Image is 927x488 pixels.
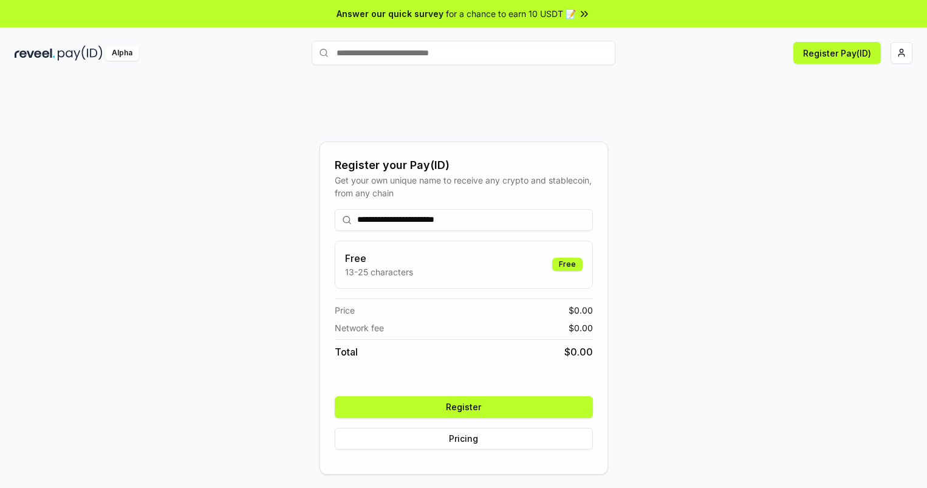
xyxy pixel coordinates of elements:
[335,304,355,317] span: Price
[335,157,593,174] div: Register your Pay(ID)
[335,321,384,334] span: Network fee
[15,46,55,61] img: reveel_dark
[552,258,583,271] div: Free
[569,321,593,334] span: $ 0.00
[105,46,139,61] div: Alpha
[335,428,593,450] button: Pricing
[58,46,103,61] img: pay_id
[335,396,593,418] button: Register
[569,304,593,317] span: $ 0.00
[446,7,576,20] span: for a chance to earn 10 USDT 📝
[335,174,593,199] div: Get your own unique name to receive any crypto and stablecoin, from any chain
[345,251,413,266] h3: Free
[345,266,413,278] p: 13-25 characters
[564,345,593,359] span: $ 0.00
[793,42,881,64] button: Register Pay(ID)
[335,345,358,359] span: Total
[337,7,443,20] span: Answer our quick survey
